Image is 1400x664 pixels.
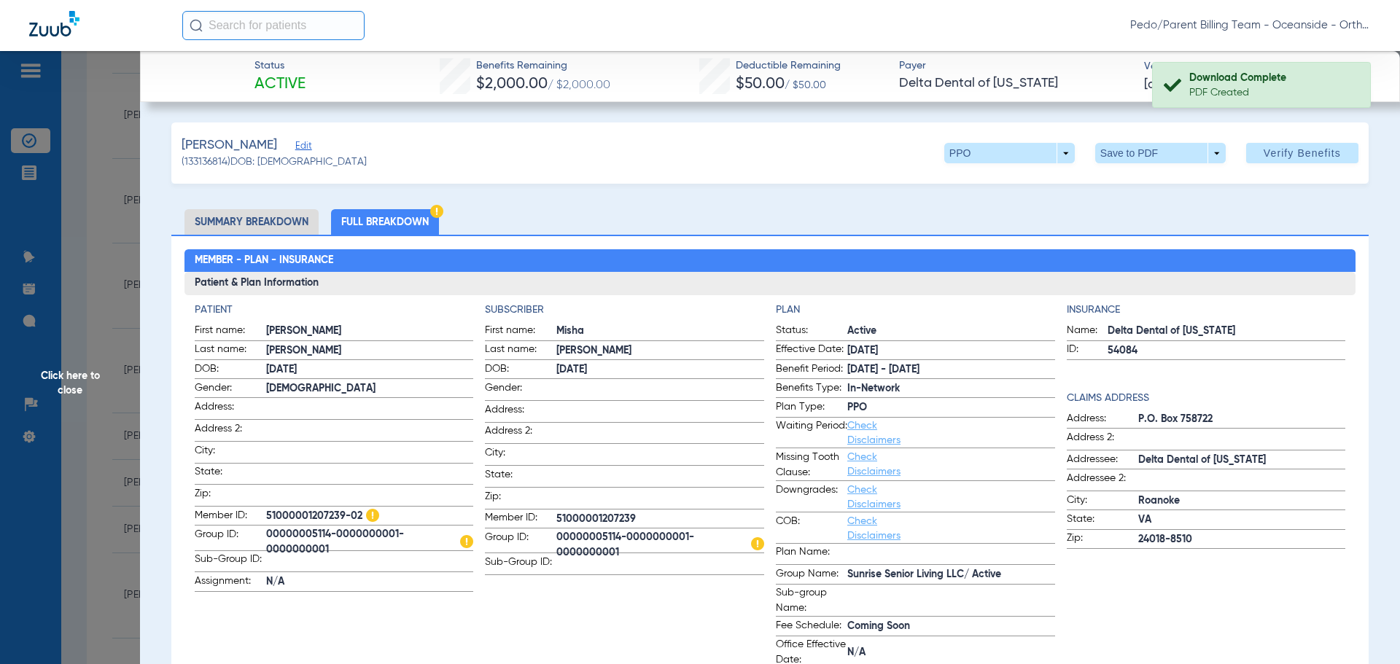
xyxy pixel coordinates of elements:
span: DOB: [195,362,266,379]
span: Status: [776,323,847,340]
input: Search for patients [182,11,365,40]
span: Waiting Period: [776,418,847,448]
span: [DATE] - [DATE] [847,362,1055,378]
span: Zip: [1067,531,1138,548]
h4: Insurance [1067,302,1346,318]
div: Download Complete [1189,71,1358,85]
span: First name: [195,323,266,340]
span: First name: [485,323,556,340]
span: Address 2: [1067,430,1138,450]
span: P.O. Box 758722 [1138,412,1346,427]
span: Address: [1067,411,1138,429]
span: Missing Tooth Clause: [776,450,847,480]
span: ID: [1067,342,1108,359]
span: Benefit Period: [776,362,847,379]
span: Plan Type: [776,399,847,417]
span: Benefits Remaining [476,58,610,74]
button: PPO [944,143,1075,163]
span: [PERSON_NAME] [266,343,474,359]
span: Sub-Group ID: [195,552,266,571]
span: Group ID: [485,530,556,553]
span: PPO [847,400,1055,415]
span: Misha [556,324,764,339]
span: Pedo/Parent Billing Team - Oceanside - Ortho | The Super Dentists [1130,18,1371,33]
span: Benefits Type: [776,380,847,398]
span: Last name: [485,342,556,359]
span: [DATE] [556,362,764,378]
span: Sunrise Senior Living LLC/ Active [847,567,1055,582]
span: Assignment: [195,574,266,591]
span: Address 2: [485,423,556,443]
iframe: Chat Widget [1327,594,1400,664]
span: DOB: [485,362,556,379]
span: Plan Name: [776,544,847,564]
span: Last name: [195,342,266,359]
h4: Subscriber [485,302,764,318]
span: Sub-group Name: [776,585,847,616]
span: [DEMOGRAPHIC_DATA] [266,381,474,397]
img: Zuub Logo [29,11,79,36]
span: [DATE] [847,343,1055,359]
span: [DATE] [1144,76,1200,94]
span: Group Name: [776,566,847,584]
span: Delta Dental of [US_STATE] [899,74,1132,93]
button: Verify Benefits [1246,143,1358,163]
span: Payer [899,58,1132,74]
span: City: [485,445,556,465]
span: Active [254,74,306,95]
img: Hazard [366,509,379,522]
div: PDF Created [1189,85,1358,100]
span: (133136814) DOB: [DEMOGRAPHIC_DATA] [182,155,367,170]
span: State: [485,467,556,487]
span: COB: [776,514,847,543]
li: Summary Breakdown [184,209,319,235]
span: [PERSON_NAME] [182,136,277,155]
span: Delta Dental of [US_STATE] [1138,453,1346,468]
span: Downgrades: [776,483,847,512]
li: Full Breakdown [331,209,439,235]
img: Hazard [460,535,473,548]
button: Save to PDF [1095,143,1226,163]
span: [PERSON_NAME] [556,343,764,359]
span: 24018-8510 [1138,532,1346,547]
span: Zip: [485,489,556,509]
span: Deductible Remaining [736,58,841,74]
span: Roanoke [1138,493,1346,509]
span: 51000001207239-02 [266,509,474,524]
span: Sub-Group ID: [485,555,556,574]
span: $2,000.00 [476,77,548,92]
span: 00000005114-0000000001-0000000001 [266,535,474,550]
h4: Patient [195,302,474,318]
span: [PERSON_NAME] [266,324,474,339]
span: 00000005114-0000000001-0000000001 [556,537,764,552]
img: Hazard [751,537,764,550]
span: Zip: [195,486,266,506]
span: Active [847,324,1055,339]
span: VA [1138,512,1346,528]
span: Status [254,58,306,74]
span: / $50.00 [785,80,826,90]
span: / $2,000.00 [548,79,610,91]
span: In-Network [847,381,1055,397]
span: Addressee: [1067,452,1138,469]
a: Check Disclaimers [847,452,901,477]
img: Search Icon [190,19,203,32]
span: 54084 [1108,343,1346,359]
span: Gender: [195,380,266,398]
h3: Patient & Plan Information [184,272,1356,295]
span: Effective Date: [776,342,847,359]
span: Verified On [1144,59,1377,74]
span: N/A [847,645,1055,660]
span: Member ID: [195,508,266,526]
span: $50.00 [736,77,785,92]
span: Address: [485,402,556,422]
span: 51000001207239 [556,512,764,527]
span: State: [1067,512,1138,529]
h4: Claims Address [1067,391,1346,406]
span: Edit [295,141,308,155]
h4: Plan [776,302,1055,318]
